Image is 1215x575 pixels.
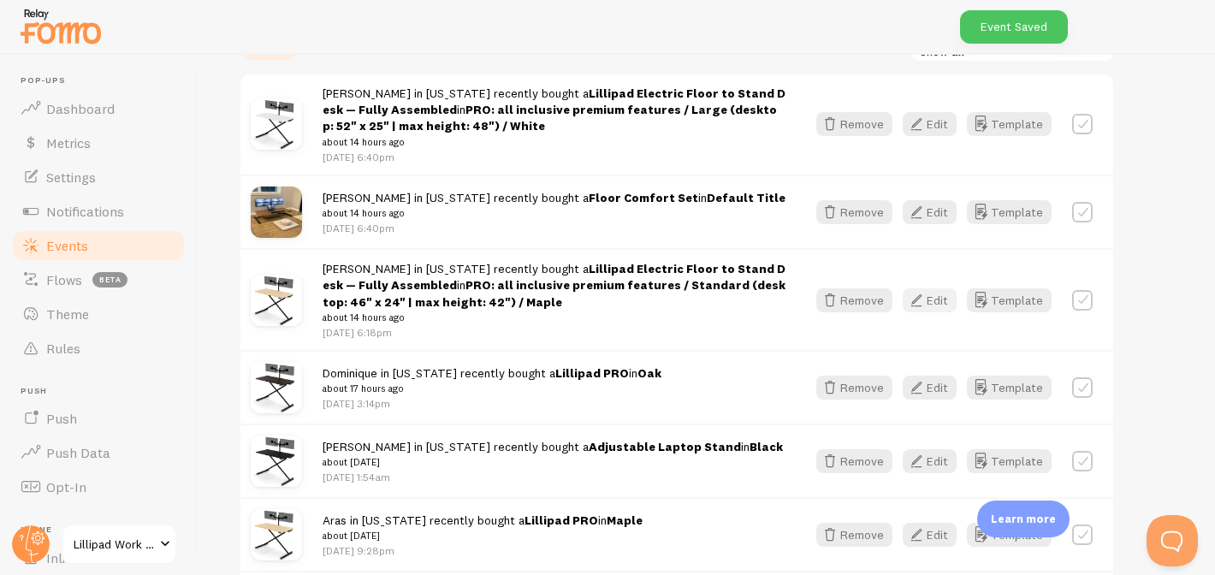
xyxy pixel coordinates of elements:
span: [PERSON_NAME] in [US_STATE] recently bought a in [323,190,785,222]
span: Notifications [46,203,124,220]
a: Floor Comfort Set [589,190,698,205]
a: Theme [10,297,187,331]
span: Push [46,410,77,427]
span: Push Data [46,444,110,461]
p: [DATE] 9:28pm [323,543,643,558]
strong: PRO: all inclusive premium features / Large (desktop: 52" x 25" | max height: 48") / White [323,102,777,133]
a: Edit [903,288,967,312]
button: Template [967,200,1052,224]
a: Edit [903,200,967,224]
small: about [DATE] [323,528,643,543]
small: about [DATE] [323,454,783,470]
iframe: Help Scout Beacon - Open [1147,515,1198,566]
strong: Default Title [707,190,785,205]
span: [PERSON_NAME] in [US_STATE] recently bought a in [323,86,785,150]
span: Dashboard [46,100,115,117]
span: Pop-ups [21,75,187,86]
div: Event Saved [960,10,1068,44]
a: Opt-In [10,470,187,504]
small: about 14 hours ago [323,310,785,325]
small: about 14 hours ago [323,205,785,221]
a: Lillipad PRO [555,365,629,381]
strong: Oak [637,365,661,381]
span: Settings [46,169,96,186]
span: Aras in [US_STATE] recently bought a in [323,513,643,544]
button: Template [967,449,1052,473]
button: Remove [816,376,892,400]
img: Lillipad_floor_cushion_yoga_pillow_small.jpg [251,187,302,238]
img: fomo-relay-logo-orange.svg [18,4,104,48]
button: Edit [903,449,957,473]
a: Flows beta [10,263,187,297]
a: Notifications [10,194,187,228]
img: Lillipad42Maple1.jpg [251,275,302,326]
button: Template [967,288,1052,312]
a: Metrics [10,126,187,160]
a: Push [10,401,187,436]
button: Edit [903,288,957,312]
a: Settings [10,160,187,194]
a: Lillipad Work Solutions [62,524,177,565]
button: Edit [903,200,957,224]
span: beta [92,272,127,287]
small: about 14 hours ago [323,134,785,150]
strong: PRO: all inclusive premium features / Standard (desktop: 46" x 24" | max height: 42") / Maple [323,277,785,309]
button: Remove [816,449,892,473]
a: Edit [903,376,967,400]
span: Opt-In [46,478,86,495]
img: Lillipad42Black1.jpg [251,436,302,487]
button: Remove [816,112,892,136]
button: Remove [816,288,892,312]
a: Events [10,228,187,263]
a: Rules [10,331,187,365]
button: Remove [816,523,892,547]
a: Adjustable Laptop Stand [589,439,741,454]
span: Metrics [46,134,91,151]
strong: Black [750,439,783,454]
a: Lillipad Electric Floor to Stand Desk — Fully Assembled [323,86,785,117]
p: [DATE] 1:54am [323,470,783,484]
a: Dashboard [10,92,187,126]
span: [PERSON_NAME] in [US_STATE] recently bought a in [323,439,783,471]
span: Dominique in [US_STATE] recently bought a in [323,365,661,397]
button: Template [967,523,1052,547]
small: about 17 hours ago [323,381,661,396]
span: Rules [46,340,80,357]
div: Learn more [977,501,1070,537]
span: Events [46,237,88,254]
button: Template [967,112,1052,136]
img: Lillipad42Maple1.jpg [251,509,302,560]
img: Lillipad42Oak1.jpg [251,362,302,413]
p: [DATE] 6:40pm [323,150,785,164]
a: Push Data [10,436,187,470]
a: Edit [903,523,967,547]
p: [DATE] 6:40pm [323,221,785,235]
p: [DATE] 6:18pm [323,325,785,340]
a: Edit [903,112,967,136]
span: Push [21,386,187,397]
span: [PERSON_NAME] in [US_STATE] recently bought a in [323,261,785,325]
button: Edit [903,376,957,400]
span: Theme [46,305,89,323]
strong: Maple [607,513,643,528]
img: Lillipad42White1.jpg [251,98,302,150]
a: Lillipad PRO [525,513,598,528]
button: Edit [903,523,957,547]
p: [DATE] 3:14pm [323,396,661,411]
a: Edit [903,449,967,473]
span: Flows [46,271,82,288]
button: Template [967,376,1052,400]
button: Edit [903,112,957,136]
span: Lillipad Work Solutions [74,534,155,554]
button: Remove [816,200,892,224]
a: Lillipad Electric Floor to Stand Desk — Fully Assembled [323,261,785,293]
p: Learn more [991,511,1056,527]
